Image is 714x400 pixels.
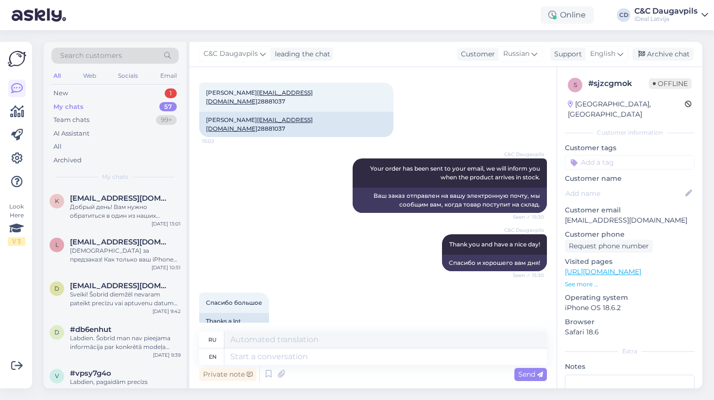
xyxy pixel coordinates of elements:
input: Add name [565,188,683,199]
div: [GEOGRAPHIC_DATA], [GEOGRAPHIC_DATA] [568,99,685,120]
div: Online [541,6,594,24]
div: Customer [457,49,495,59]
div: Private note [199,368,256,381]
p: Customer tags [565,143,695,153]
div: Socials [116,70,140,82]
a: [URL][DOMAIN_NAME] [565,267,641,276]
div: All [53,142,62,152]
span: danielvolchok2003@gmail.com [70,281,171,290]
p: See more ... [565,280,695,289]
p: Customer email [565,205,695,215]
input: Add a tag [565,155,695,170]
div: en [209,348,217,365]
span: d [54,329,59,336]
div: My chats [53,102,84,112]
span: #db6enhut [70,325,111,334]
span: s [574,81,577,88]
a: [EMAIL_ADDRESS][DOMAIN_NAME] [206,116,313,132]
div: Request phone number [565,240,653,253]
span: Search customers [60,51,122,61]
div: 57 [159,102,177,112]
div: [DATE] 10:51 [152,264,181,271]
div: Добрый день! Вам нужно обратиться в один из наших магазинов, что бы консультанты могли оценить пр... [70,203,181,220]
span: C&C Daugavpils [204,49,258,59]
span: Send [518,370,543,379]
a: C&C DaugavpilsiDeal Latvija [634,7,708,23]
p: Notes [565,362,695,372]
span: Thank you and have a nice day! [449,241,540,248]
div: 1 [165,88,177,98]
span: lenok207@inbox.lv [70,238,171,246]
div: Web [81,70,98,82]
p: [EMAIL_ADDRESS][DOMAIN_NAME] [565,215,695,226]
span: d [54,285,59,292]
div: Customer information [565,128,695,137]
div: Archive chat [632,48,694,61]
div: Спасибо и хорошего вам дня! [442,255,547,271]
div: ru [208,331,217,348]
div: [DATE] 9:42 [153,308,181,315]
span: v [55,372,59,380]
span: English [590,49,615,59]
div: CD [617,8,630,22]
div: Archived [53,156,82,165]
span: 15:02 [202,138,238,145]
p: Browser [565,317,695,327]
img: Askly Logo [8,50,26,68]
span: kun0ntus@gmail.com [70,194,171,203]
p: Operating system [565,293,695,303]
p: Safari 18.6 [565,327,695,337]
span: #vpsy7g4o [70,369,111,378]
span: [PERSON_NAME] 28881037 [206,89,313,105]
div: Email [158,70,179,82]
p: iPhone OS 18.6.2 [565,303,695,313]
span: k [55,197,59,205]
span: C&C Daugavpils [504,226,544,234]
div: [DATE] 9:39 [153,351,181,359]
div: [DEMOGRAPHIC_DATA] за предзаказ! Как только ваш iPhone будет доступен, мы сразу с вами свяжемся. ... [70,246,181,264]
div: C&C Daugavpils [634,7,697,15]
div: AI Assistant [53,129,89,139]
div: Thanks a lot [199,313,269,330]
span: l [55,241,59,248]
div: Look Here [8,202,25,246]
p: Customer phone [565,229,695,240]
div: [PERSON_NAME] 28881037 [199,112,393,137]
span: Your order has been sent to your email, we will inform you when the product arrives in stock. [370,165,542,181]
div: All [51,70,63,82]
span: Спасибо большое [206,299,262,306]
p: Customer name [565,174,695,184]
span: My chats [102,173,128,181]
span: C&C Daugavpils [504,151,544,158]
div: Extra [565,347,695,356]
span: Seen ✓ 15:30 [508,213,544,221]
div: 1 / 3 [8,237,25,246]
div: New [53,88,68,98]
div: Sveiki! Šobrīd diemžēl nevaram pateikt precīzu vai aptuvenu datumu, jo izsniegšana notiek stingri... [70,290,181,308]
div: # sjzcgmok [588,78,649,89]
p: Visited pages [565,257,695,267]
div: 99+ [156,115,177,125]
div: leading the chat [271,49,330,59]
div: Ваш заказ отправлен на вашу электронную почту, мы сообщим вам, когда товар поступит на склад. [353,188,547,213]
div: Support [550,49,582,59]
div: iDeal Latvija [634,15,697,23]
div: Labdien. Šobrīd man nav pieejama informācija par konkrētā modeļa pieejamību t/c Spice veikalā, tā... [70,334,181,351]
div: Team chats [53,115,89,125]
div: [DATE] 13:01 [152,220,181,227]
div: Labdien, pagaidām precīzs pieejamības datums vēl nav zināms, bet, ja vēlaties, varam noformēt pri... [70,378,181,395]
a: [EMAIL_ADDRESS][DOMAIN_NAME] [206,89,313,105]
span: Seen ✓ 15:30 [508,272,544,279]
span: Offline [649,78,692,89]
span: Russian [503,49,529,59]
